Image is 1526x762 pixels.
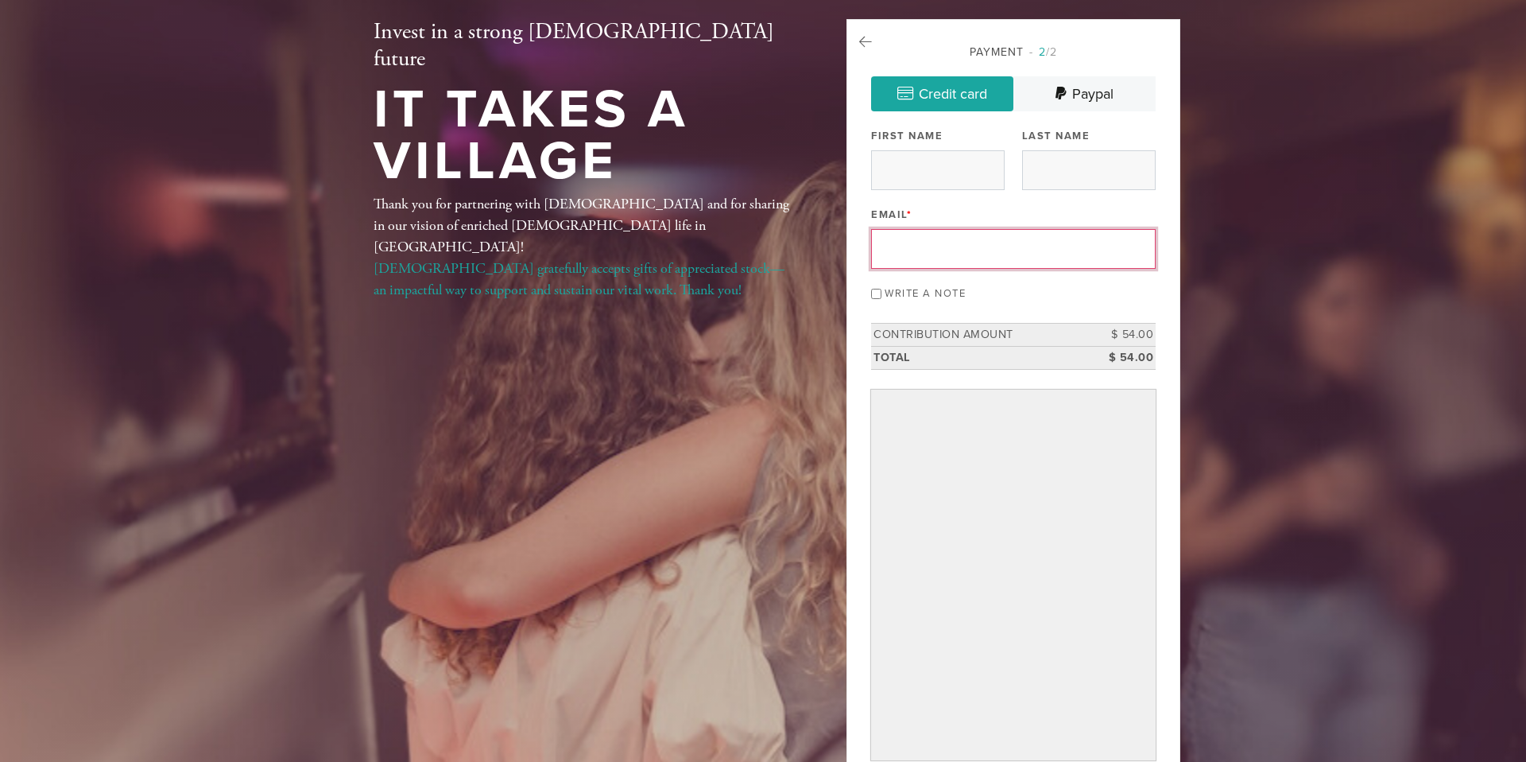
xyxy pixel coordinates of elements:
span: /2 [1029,45,1057,59]
span: 2 [1039,45,1046,59]
div: Thank you for partnering with [DEMOGRAPHIC_DATA] and for sharing in our vision of enriched [DEMOG... [374,193,795,301]
div: Payment [871,44,1156,60]
a: Paypal [1013,76,1156,111]
td: $ 54.00 [1084,324,1156,347]
td: $ 54.00 [1084,346,1156,369]
a: Credit card [871,76,1013,111]
iframe: Secure payment input frame [874,393,1152,757]
label: Email [871,208,912,222]
h1: It Takes a Village [374,84,795,187]
label: Last Name [1022,129,1090,143]
span: This field is required. [907,208,912,221]
a: [DEMOGRAPHIC_DATA] gratefully accepts gifts of appreciated stock—an impactful way to support and ... [374,259,784,299]
td: Total [871,346,1084,369]
h2: Invest in a strong [DEMOGRAPHIC_DATA] future [374,19,795,72]
label: Write a note [885,287,966,300]
label: First Name [871,129,943,143]
td: Contribution Amount [871,324,1084,347]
